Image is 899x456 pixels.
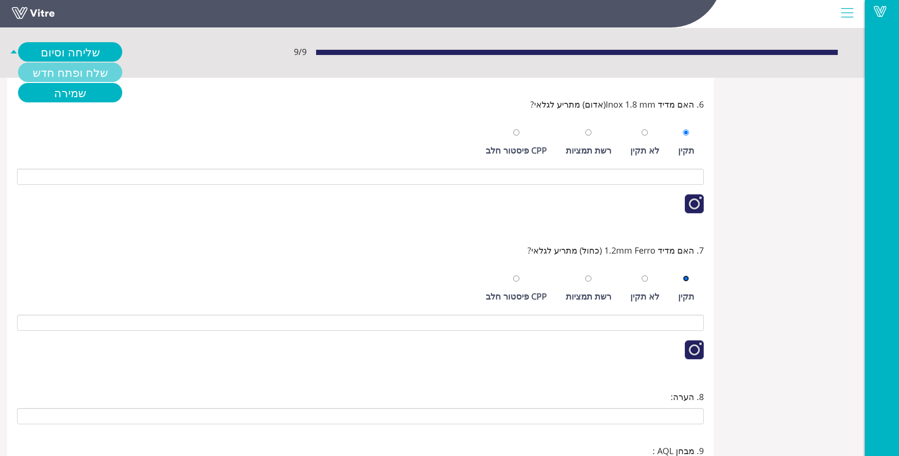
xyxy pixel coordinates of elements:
span: 6. האם מדיד Inox 1.8 mm(אדום) מתריע לגלאי? [530,98,704,111]
span: caret-up [9,42,18,62]
div: רשת תמציות [566,144,611,157]
span: 7. האם מדיד 1.2mm Ferro (כחול) מתריע לגלאי? [527,244,704,257]
div: לא תקין [630,290,659,303]
div: CPP פיסטור חלב [486,290,547,303]
div: תקין [678,290,694,303]
a: שמירה [18,83,122,102]
div: תקין [678,144,694,157]
div: לא תקין [630,144,659,157]
div: רשת תמציות [566,290,611,303]
a: שלח ופתח חדש [18,63,122,82]
span: 8. הערה: [671,390,704,403]
span: 9 / 9 [294,45,307,58]
a: שליחה וסיום [18,42,122,62]
div: CPP פיסטור חלב [486,144,547,157]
